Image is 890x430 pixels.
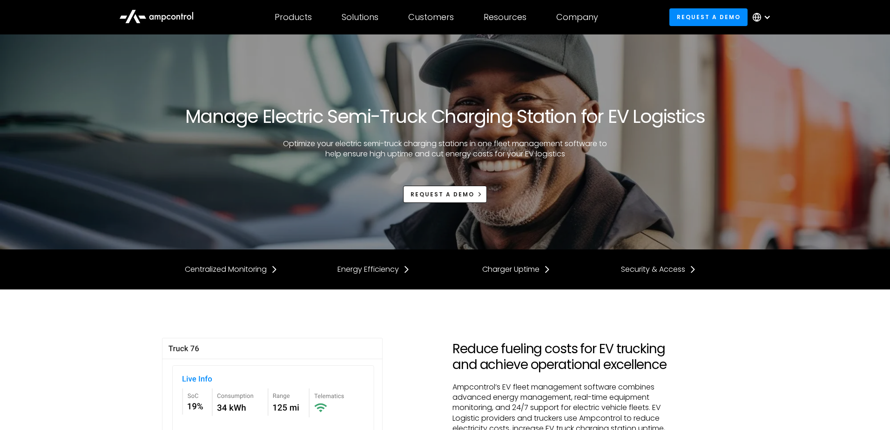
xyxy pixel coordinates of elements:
[185,105,705,128] h1: Manage Electric Semi-Truck Charging Station for EV Logistics
[185,264,267,275] div: Centralized Monitoring
[337,264,399,275] div: Energy Efficiency
[337,264,410,275] a: Energy Efficiency
[408,12,454,22] div: Customers
[452,341,673,372] h2: Reduce fueling costs for EV trucking and achieve operational excellence
[484,12,526,22] div: Resources
[403,186,487,203] a: REQUEST A DEMO
[621,264,685,275] div: Security & Access
[556,12,598,22] div: Company
[275,139,615,160] p: Optimize your electric semi-truck charging stations in one fleet management software to help ensu...
[185,264,278,275] a: Centralized Monitoring
[621,264,696,275] a: Security & Access
[342,12,378,22] div: Solutions
[275,12,312,22] div: Products
[482,264,539,275] div: Charger Uptime
[411,190,474,198] span: REQUEST A DEMO
[669,8,748,26] a: Request a demo
[482,264,551,275] a: Charger Uptime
